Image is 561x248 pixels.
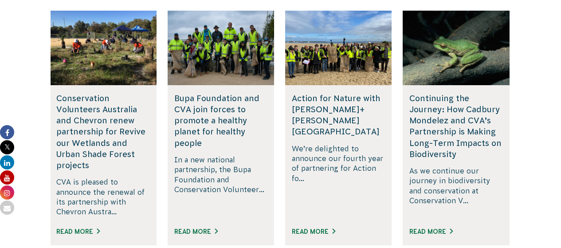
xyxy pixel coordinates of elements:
h5: Action for Nature with [PERSON_NAME]+[PERSON_NAME] [GEOGRAPHIC_DATA] [292,93,385,138]
a: Read More [292,228,335,235]
p: CVA is pleased to announce the renewal of its partnership with Chevron Austra... [56,177,149,217]
a: Read More [56,228,100,235]
h5: Bupa Foundation and CVA join forces to promote a healthy planet for healthy people [174,93,267,149]
h5: Continuing the Journey: How Cadbury Mondelez and CVA’s Partnership is Making Long-Term Impacts on... [409,93,502,160]
p: We’re delighted to announce our fourth year of partnering for Action fo... [292,144,385,217]
p: As we continue our journey in biodiversity and conservation at Conservation V... [409,166,502,217]
h5: Conservation Volunteers Australia and Chevron renew partnership for Revive our Wetlands and Urban... [56,93,149,171]
p: In a new national partnership, the Bupa Foundation and Conservation Volunteer... [174,155,267,217]
a: Read More [174,228,218,235]
a: Read More [409,228,453,235]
